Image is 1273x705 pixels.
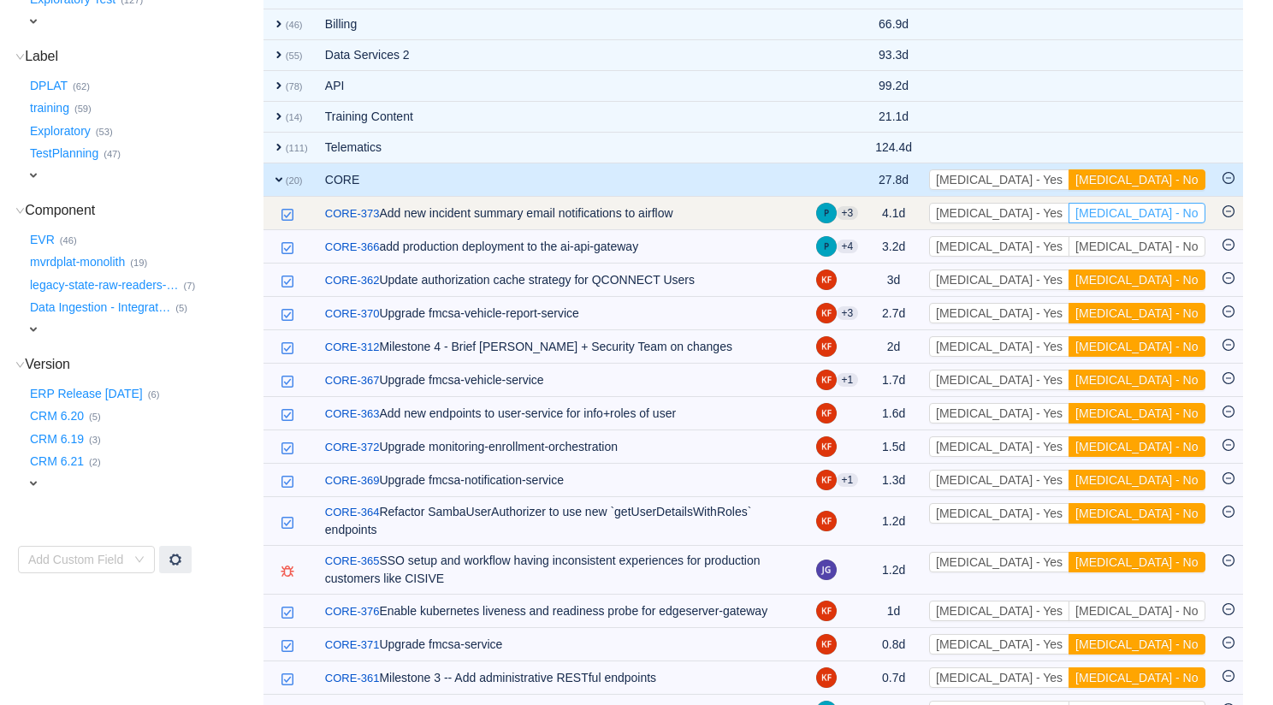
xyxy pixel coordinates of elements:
span: expand [27,169,40,182]
small: (59) [74,104,92,114]
img: P [816,236,837,257]
img: 10618 [281,441,294,455]
button: mvrdplat-monolith [27,249,130,276]
button: [MEDICAL_DATA] - No [1069,203,1205,223]
small: (3) [89,435,101,445]
img: 10618 [281,275,294,288]
small: (2) [89,457,101,467]
button: [MEDICAL_DATA] - No [1069,336,1205,357]
button: legacy-state-raw-readers-… [27,271,184,299]
td: Milestone 3 -- Add administrative RESTful endpoints [317,661,808,695]
span: expand [272,48,286,62]
i: icon: minus-circle [1223,554,1235,566]
td: 1.2d [867,497,921,546]
td: Add new incident summary email notifications to airflow [317,197,808,230]
button: [MEDICAL_DATA] - Yes [929,203,1069,223]
td: 27.8d [867,163,921,197]
span: expand [272,17,286,31]
td: API [317,71,808,102]
td: Telematics [317,133,808,163]
img: 10618 [281,241,294,255]
button: [MEDICAL_DATA] - Yes [929,667,1069,688]
td: Refactor SambaUserAuthorizer to use new `getUserDetailsWithRoles` endpoints [317,497,808,546]
a: CORE-369 [325,472,380,489]
img: KF [816,436,837,457]
td: 2d [867,330,921,364]
i: icon: minus-circle [1223,506,1235,518]
button: [MEDICAL_DATA] - No [1069,470,1205,490]
span: expand [272,79,286,92]
td: 66.9d [867,9,921,40]
img: KF [816,370,837,390]
button: [MEDICAL_DATA] - No [1069,436,1205,457]
a: CORE-365 [325,553,380,570]
td: 0.8d [867,628,921,661]
div: Add Custom Field [28,551,126,568]
a: CORE-363 [325,406,380,423]
button: [MEDICAL_DATA] - Yes [929,470,1069,490]
img: 10618 [281,606,294,619]
img: 10603 [281,565,294,578]
td: Upgrade fmcsa-vehicle-report-service [317,297,808,330]
button: [MEDICAL_DATA] - Yes [929,236,1069,257]
aui-badge: +4 [837,240,859,253]
td: Training Content [317,102,808,133]
small: (111) [286,143,308,153]
td: 93.3d [867,40,921,71]
img: 10618 [281,375,294,388]
button: [MEDICAL_DATA] - Yes [929,503,1069,524]
td: Add new endpoints to user-service for info+roles of user [317,397,808,430]
td: 1.6d [867,397,921,430]
small: (20) [286,175,303,186]
td: 1.5d [867,430,921,464]
i: icon: minus-circle [1223,637,1235,649]
button: TestPlanning [27,140,104,168]
td: Data Services 2 [317,40,808,71]
button: [MEDICAL_DATA] - Yes [929,601,1069,621]
td: 0.7d [867,661,921,695]
td: 3.2d [867,230,921,264]
td: Billing [317,9,808,40]
i: icon: down [15,206,25,216]
td: Upgrade monitoring-enrollment-orchestration [317,430,808,464]
button: [MEDICAL_DATA] - No [1069,270,1205,290]
button: [MEDICAL_DATA] - Yes [929,303,1069,323]
small: (19) [130,258,147,268]
button: DPLAT [27,72,73,99]
i: icon: minus-circle [1223,339,1235,351]
button: Data Ingestion - Integrat… [27,294,175,322]
aui-badge: +1 [837,373,859,387]
img: 10618 [281,408,294,422]
button: [MEDICAL_DATA] - Yes [929,169,1069,190]
img: P [816,203,837,223]
small: (78) [286,81,303,92]
td: CORE [317,163,808,197]
i: icon: minus-circle [1223,272,1235,284]
small: (14) [286,112,303,122]
td: 21.1d [867,102,921,133]
a: CORE-372 [325,439,380,456]
i: icon: minus-circle [1223,372,1235,384]
td: 99.2d [867,71,921,102]
button: [MEDICAL_DATA] - Yes [929,436,1069,457]
button: [MEDICAL_DATA] - No [1069,169,1205,190]
img: 10618 [281,208,294,222]
button: CRM 6.19 [27,425,89,453]
button: [MEDICAL_DATA] - No [1069,552,1205,572]
h3: Version [27,356,262,373]
a: CORE-312 [325,339,380,356]
small: (6) [148,389,160,400]
small: (5) [89,412,101,422]
button: Exploratory [27,117,96,145]
button: [MEDICAL_DATA] - Yes [929,336,1069,357]
small: (53) [96,127,113,137]
button: CRM 6.20 [27,403,89,430]
button: [MEDICAL_DATA] - No [1069,503,1205,524]
i: icon: minus-circle [1223,239,1235,251]
td: add production deployment to the ai-api-gateway [317,230,808,264]
img: KF [816,303,837,323]
a: CORE-370 [325,305,380,323]
button: EVR [27,226,60,253]
img: KF [816,403,837,424]
span: expand [272,110,286,123]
